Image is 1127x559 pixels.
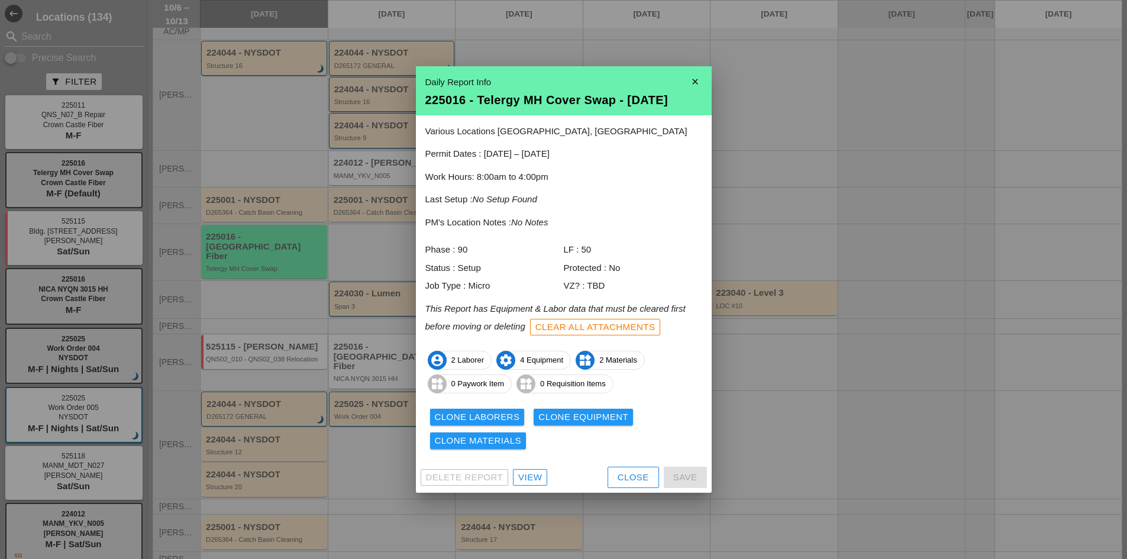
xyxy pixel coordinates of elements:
[538,411,628,424] div: Clone Equipment
[425,147,702,161] p: Permit Dates : [DATE] – [DATE]
[425,94,702,106] div: 225016 - Telergy MH Cover Swap - [DATE]
[430,409,525,425] button: Clone Laborers
[425,243,564,257] div: Phase : 90
[425,76,702,89] div: Daily Report Info
[428,351,447,370] i: account_circle
[425,216,702,230] p: PM's Location Notes :
[513,469,547,486] a: View
[425,170,702,184] p: Work Hours: 8:00am to 4:00pm
[564,243,702,257] div: LF : 50
[435,434,522,448] div: Clone Materials
[518,471,542,484] div: View
[425,125,702,138] p: Various Locations [GEOGRAPHIC_DATA], [GEOGRAPHIC_DATA]
[618,471,649,484] div: Close
[430,432,527,449] button: Clone Materials
[576,351,595,370] i: widgets
[428,374,512,393] span: 0 Paywork Item
[425,193,702,206] p: Last Setup :
[435,411,520,424] div: Clone Laborers
[683,70,707,93] i: close
[473,194,537,204] i: No Setup Found
[608,467,659,488] button: Close
[428,351,492,370] span: 2 Laborer
[534,409,633,425] button: Clone Equipment
[530,319,661,335] button: Clear All Attachments
[564,261,702,275] div: Protected : No
[576,351,644,370] span: 2 Materials
[511,217,548,227] i: No Notes
[425,261,564,275] div: Status : Setup
[425,303,686,331] i: This Report has Equipment & Labor data that must be cleared first before moving or deleting
[428,374,447,393] i: widgets
[535,321,655,334] div: Clear All Attachments
[425,279,564,293] div: Job Type : Micro
[496,351,515,370] i: settings
[516,374,535,393] i: widgets
[497,351,570,370] span: 4 Equipment
[517,374,613,393] span: 0 Requisition Items
[564,279,702,293] div: VZ? : TBD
